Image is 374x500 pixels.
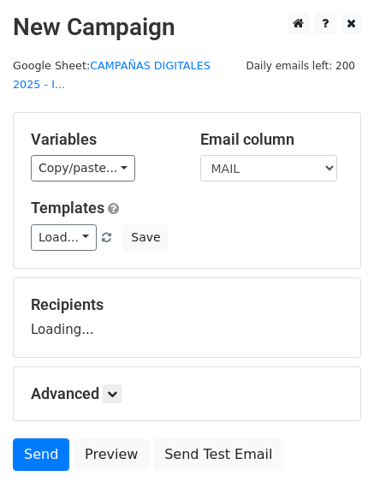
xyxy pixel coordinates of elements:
a: Send Test Email [153,438,283,471]
a: CAMPAÑAS DIGITALES 2025 - I... [13,59,211,92]
a: Load... [31,224,97,251]
div: Loading... [31,295,343,340]
h5: Advanced [31,384,343,403]
h2: New Campaign [13,13,361,42]
a: Copy/paste... [31,155,135,182]
h5: Variables [31,130,175,149]
a: Preview [74,438,149,471]
a: Templates [31,199,104,217]
a: Send [13,438,69,471]
small: Google Sheet: [13,59,211,92]
button: Save [123,224,168,251]
h5: Recipients [31,295,343,314]
h5: Email column [200,130,344,149]
span: Daily emails left: 200 [240,57,361,75]
a: Daily emails left: 200 [240,59,361,72]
